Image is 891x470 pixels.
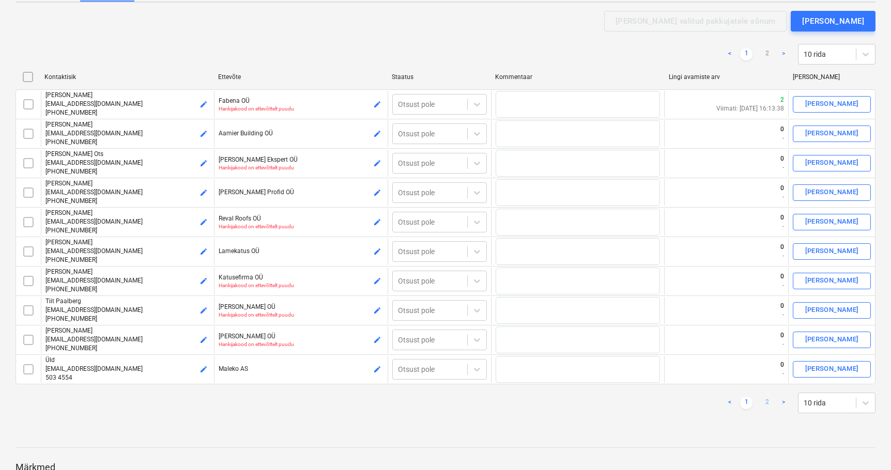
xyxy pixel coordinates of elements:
[793,96,871,113] button: [PERSON_NAME]
[777,397,790,409] a: Next page
[373,277,381,285] span: edit
[373,100,381,108] span: edit
[805,245,859,257] div: [PERSON_NAME]
[44,73,210,81] div: Kontaktisik
[793,243,871,260] button: [PERSON_NAME]
[373,247,381,256] span: edit
[219,311,383,318] p: Hankijakood on ettevõttelt puudu
[45,189,143,196] span: [EMAIL_ADDRESS][DOMAIN_NAME]
[199,247,208,256] span: edit
[219,282,383,289] p: Hankijakood on ettevõttelt puudu
[373,189,381,197] span: edit
[780,302,784,310] p: 0
[45,226,210,235] p: [PHONE_NUMBER]
[199,159,208,167] span: edit
[45,197,210,206] p: [PHONE_NUMBER]
[373,365,381,373] span: edit
[218,73,383,81] div: Ettevõte
[45,326,210,335] p: [PERSON_NAME]
[805,157,859,169] div: [PERSON_NAME]
[219,129,383,138] p: Aamier Building OÜ
[724,397,736,409] a: Previous page
[45,356,210,365] p: Üld
[45,91,210,100] p: [PERSON_NAME]
[45,344,210,353] p: [PHONE_NUMBER]
[780,243,784,252] p: 0
[45,130,143,137] span: [EMAIL_ADDRESS][DOMAIN_NAME]
[45,247,143,255] span: [EMAIL_ADDRESS][DOMAIN_NAME]
[793,184,871,201] button: [PERSON_NAME]
[777,48,790,60] a: Next page
[780,213,784,222] p: 0
[793,214,871,230] button: [PERSON_NAME]
[219,247,383,256] p: Lamekatus OÜ
[805,304,859,316] div: [PERSON_NAME]
[219,97,383,105] p: Fabena OÜ
[199,336,208,344] span: edit
[839,420,891,470] div: Vestlusvidin
[45,297,210,306] p: Tiit Paalberg
[199,189,208,197] span: edit
[45,138,210,147] p: [PHONE_NUMBER]
[793,155,871,171] button: [PERSON_NAME]
[199,277,208,285] span: edit
[45,256,210,264] p: [PHONE_NUMBER]
[839,420,891,470] iframe: Chat Widget
[219,188,383,197] p: [PERSON_NAME] Profid OÜ
[780,154,784,163] p: 0
[219,365,383,373] p: Maleko AS
[805,334,859,346] div: [PERSON_NAME]
[780,134,784,143] p: -
[219,164,383,171] p: Hankijakood on ettevõttelt puudu
[45,306,143,314] span: [EMAIL_ADDRESS][DOMAIN_NAME]
[373,336,381,344] span: edit
[780,193,784,201] p: -
[780,163,784,172] p: -
[199,100,208,108] span: edit
[45,159,143,166] span: [EMAIL_ADDRESS][DOMAIN_NAME]
[199,306,208,315] span: edit
[45,277,143,284] span: [EMAIL_ADDRESS][DOMAIN_NAME]
[45,108,210,117] p: [PHONE_NUMBER]
[761,397,773,409] a: Page 2
[805,216,859,228] div: [PERSON_NAME]
[780,222,784,231] p: -
[780,340,784,349] p: -
[805,275,859,287] div: [PERSON_NAME]
[219,214,383,223] p: Reval Roofs OÜ
[793,273,871,289] button: [PERSON_NAME]
[716,96,784,104] p: 2
[219,332,383,341] p: [PERSON_NAME] OÜ
[805,98,859,110] div: [PERSON_NAME]
[780,252,784,260] p: -
[780,272,784,281] p: 0
[740,397,752,409] a: Page 1 is your current page
[45,167,210,176] p: [PHONE_NUMBER]
[45,120,210,129] p: [PERSON_NAME]
[45,100,143,107] span: [EMAIL_ADDRESS][DOMAIN_NAME]
[45,285,210,294] p: [PHONE_NUMBER]
[793,361,871,378] button: [PERSON_NAME]
[780,331,784,340] p: 0
[199,130,208,138] span: edit
[45,150,210,159] p: [PERSON_NAME] Ots
[392,73,487,81] div: Staatus
[805,128,859,139] div: [PERSON_NAME]
[45,179,210,188] p: [PERSON_NAME]
[805,363,859,375] div: [PERSON_NAME]
[45,365,143,372] span: [EMAIL_ADDRESS][DOMAIN_NAME]
[219,105,383,112] p: Hankijakood on ettevõttelt puudu
[373,159,381,167] span: edit
[45,268,210,276] p: [PERSON_NAME]
[45,209,210,217] p: [PERSON_NAME]
[373,130,381,138] span: edit
[45,238,210,247] p: [PERSON_NAME]
[716,104,784,113] p: Viimati: [DATE] 16:13:38
[780,310,784,319] p: -
[780,369,784,378] p: -
[793,73,871,81] div: [PERSON_NAME]
[740,48,752,60] a: Page 1 is your current page
[199,365,208,373] span: edit
[805,186,859,198] div: [PERSON_NAME]
[495,73,660,81] div: Kommentaar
